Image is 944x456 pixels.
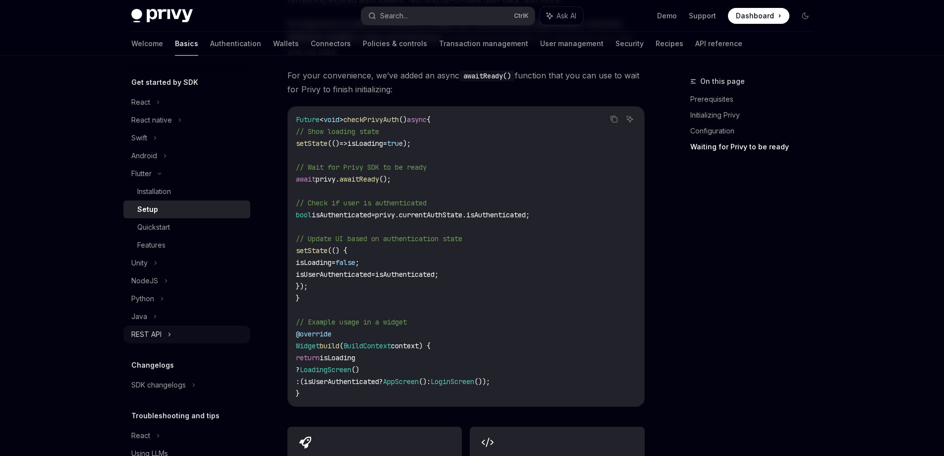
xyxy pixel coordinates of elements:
[347,139,383,148] span: isLoading
[690,123,821,139] a: Configuration
[296,294,300,303] span: }
[296,341,320,350] span: Widget
[273,32,299,56] a: Wallets
[296,198,427,207] span: // Check if user is authenticated
[131,150,157,162] div: Android
[131,114,172,126] div: React native
[296,282,308,291] span: });
[387,139,403,148] span: true
[131,9,193,23] img: dark logo
[131,311,147,323] div: Java
[695,32,742,56] a: API reference
[296,246,328,255] span: setState
[296,115,320,124] span: Future
[131,359,174,371] h5: Changelogs
[320,353,355,362] span: isLoading
[296,329,332,338] span: @override
[556,11,576,21] span: Ask AI
[339,115,343,124] span: >
[131,76,198,88] h5: Get started by SDK
[540,32,604,56] a: User management
[379,175,391,184] span: ();
[431,377,474,386] span: LoginScreen
[474,377,490,386] span: ());
[615,32,644,56] a: Security
[131,132,147,144] div: Swift
[363,32,427,56] a: Policies & controls
[210,32,261,56] a: Authentication
[131,328,162,340] div: REST API
[623,113,636,126] button: Ask AI
[728,8,789,24] a: Dashboard
[311,32,351,56] a: Connectors
[296,234,462,243] span: // Update UI based on authentication state
[296,377,300,386] span: :
[137,221,170,233] div: Quickstart
[690,139,821,155] a: Waiting for Privy to be ready
[296,389,300,398] span: }
[540,7,583,25] button: Ask AI
[324,115,339,124] span: void
[137,186,171,197] div: Installation
[131,293,154,305] div: Python
[131,257,148,269] div: Unity
[689,11,716,21] a: Support
[403,139,411,148] span: );
[700,75,745,87] span: On this page
[131,379,186,391] div: SDK changelogs
[300,365,351,374] span: LoadingScreen
[514,12,529,20] span: Ctrl K
[287,68,645,96] span: For your convenience, we’ve added an async function that you can use to wait for Privy to finish ...
[328,139,339,148] span: (()
[339,139,347,148] span: =>
[371,210,375,219] span: =
[131,275,158,287] div: NodeJS
[339,341,343,350] span: (
[131,32,163,56] a: Welcome
[439,32,528,56] a: Transaction management
[375,270,439,279] span: isAuthenticated;
[797,8,813,24] button: Toggle dark mode
[137,203,158,215] div: Setup
[459,70,515,81] code: awaitReady()
[296,175,316,184] span: await
[296,163,427,172] span: // Wait for Privy SDK to be ready
[123,200,250,218] a: Setup
[343,341,391,350] span: BuildContext
[123,183,250,200] a: Installation
[407,115,427,124] span: async
[123,236,250,254] a: Features
[131,168,152,180] div: Flutter
[371,270,375,279] span: =
[320,341,339,350] span: build
[316,175,339,184] span: privy.
[657,11,677,21] a: Demo
[736,11,774,21] span: Dashboard
[131,96,150,108] div: React
[332,258,335,267] span: =
[383,377,419,386] span: AppScreen
[320,115,324,124] span: <
[379,377,383,386] span: ?
[419,377,427,386] span: ()
[137,239,166,251] div: Features
[690,91,821,107] a: Prerequisites
[296,365,300,374] span: ?
[656,32,683,56] a: Recipes
[339,175,379,184] span: awaitReady
[296,353,320,362] span: return
[296,139,328,148] span: setState
[300,377,379,386] span: (isUserAuthenticated
[608,113,620,126] button: Copy the contents from the code block
[312,210,371,219] span: isAuthenticated
[131,430,150,442] div: React
[391,341,431,350] span: context) {
[296,127,379,136] span: // Show loading state
[690,107,821,123] a: Initializing Privy
[383,139,387,148] span: =
[328,246,347,255] span: (() {
[335,258,355,267] span: false
[343,115,399,124] span: checkPrivyAuth
[427,115,431,124] span: {
[131,410,220,422] h5: Troubleshooting and tips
